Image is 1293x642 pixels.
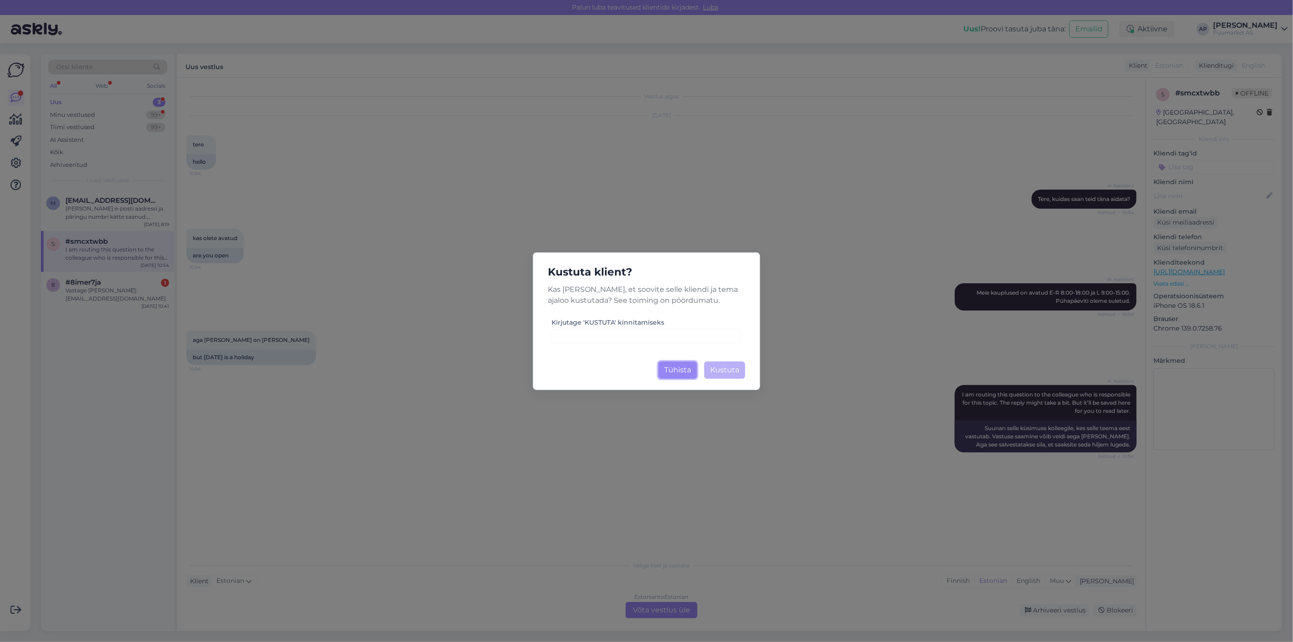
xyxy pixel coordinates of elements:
[551,318,664,327] label: Kirjutage 'KUSTUTA' kinnitamiseks
[704,361,745,379] button: Kustuta
[658,361,697,379] button: Tühista
[710,366,739,374] span: Kustuta
[541,264,752,281] h5: Kustuta klient?
[541,284,752,306] p: Kas [PERSON_NAME], et soovite selle kliendi ja tema ajaloo kustutada? See toiming on pöördumatu.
